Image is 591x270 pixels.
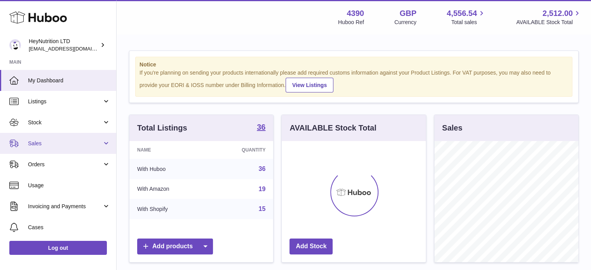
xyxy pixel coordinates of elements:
div: If you're planning on sending your products internationally please add required customs informati... [139,69,568,92]
div: Currency [394,19,417,26]
img: info@heynutrition.com [9,39,21,51]
span: Orders [28,161,102,168]
th: Quantity [208,141,274,159]
strong: 36 [257,123,265,131]
a: View Listings [286,78,333,92]
span: Cases [28,224,110,231]
h3: Sales [442,123,462,133]
div: HeyNutrition LTD [29,38,99,52]
a: 15 [259,206,266,212]
a: 4,556.54 Total sales [447,8,486,26]
span: [EMAIL_ADDRESS][DOMAIN_NAME] [29,45,114,52]
span: Invoicing and Payments [28,203,102,210]
span: 2,512.00 [542,8,573,19]
h3: AVAILABLE Stock Total [289,123,376,133]
span: Listings [28,98,102,105]
div: Huboo Ref [338,19,364,26]
td: With Shopify [129,199,208,219]
span: AVAILABLE Stock Total [516,19,582,26]
a: 36 [259,165,266,172]
span: Total sales [451,19,486,26]
strong: GBP [399,8,416,19]
h3: Total Listings [137,123,187,133]
span: Usage [28,182,110,189]
th: Name [129,141,208,159]
td: With Amazon [129,179,208,199]
span: Sales [28,140,102,147]
strong: 4390 [347,8,364,19]
strong: Notice [139,61,568,68]
td: With Huboo [129,159,208,179]
a: 36 [257,123,265,132]
a: Add products [137,239,213,254]
a: Add Stock [289,239,333,254]
a: 19 [259,186,266,192]
span: 4,556.54 [447,8,477,19]
a: 2,512.00 AVAILABLE Stock Total [516,8,582,26]
span: My Dashboard [28,77,110,84]
span: Stock [28,119,102,126]
a: Log out [9,241,107,255]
